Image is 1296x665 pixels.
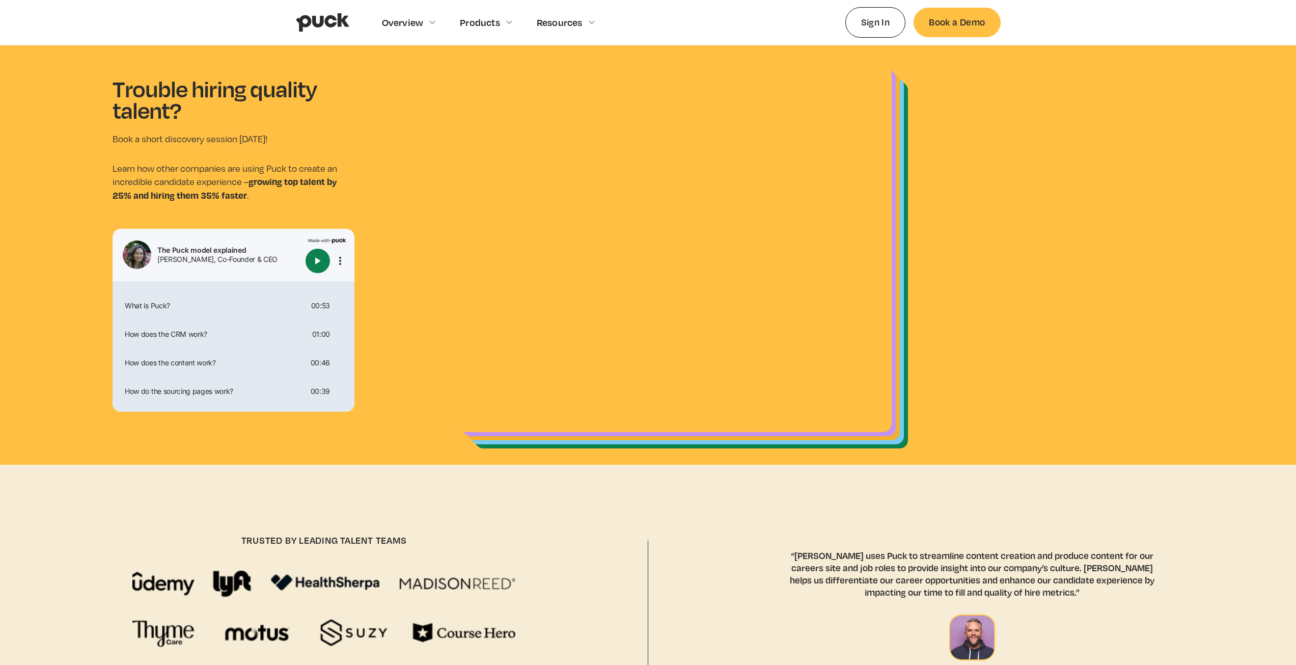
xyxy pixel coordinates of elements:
p: Learn how other companies are using Puck to create an incredible candidate experience – . [113,162,354,202]
p: Book a short discovery session [DATE]! [113,132,354,146]
div: Resources [537,17,583,28]
button: Play [306,249,330,273]
div: 01:00 [312,331,330,338]
div: 00:39 [311,388,330,395]
div: How does the CRM work?01:00More options [117,322,350,347]
a: Sign In [845,7,906,37]
a: Book a Demo [914,8,1000,37]
div: The Puck model explained [157,247,301,254]
button: More options [334,255,346,267]
div: How does the CRM work? [121,331,308,338]
div: Products [460,17,500,28]
div: How does the content work?00:46More options [117,351,350,375]
div: 00:53 [311,302,330,309]
div: What is Puck?00:53More options [117,294,350,318]
p: “[PERSON_NAME] uses Puck to streamline content creation and produce content for our careers site ... [781,549,1164,598]
div: 00:46 [311,359,330,366]
img: Made with Puck [308,237,346,244]
div: What is Puck? [121,302,307,309]
div: How do the sourcing pages work? [121,388,307,395]
img: Tali Rapaport headshot [123,241,151,269]
div: Overview [382,17,424,28]
div: How do the sourcing pages work?00:39More options [117,379,350,404]
div: [PERSON_NAME], Co-Founder & CEO [157,256,301,263]
div: How does the content work? [121,359,307,366]
strong: growing top talent by 25% and hiring them 35% faster [113,175,337,201]
h1: Trouble hiring quality talent? [113,78,337,120]
h4: trusted by leading talent teams [241,535,407,546]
